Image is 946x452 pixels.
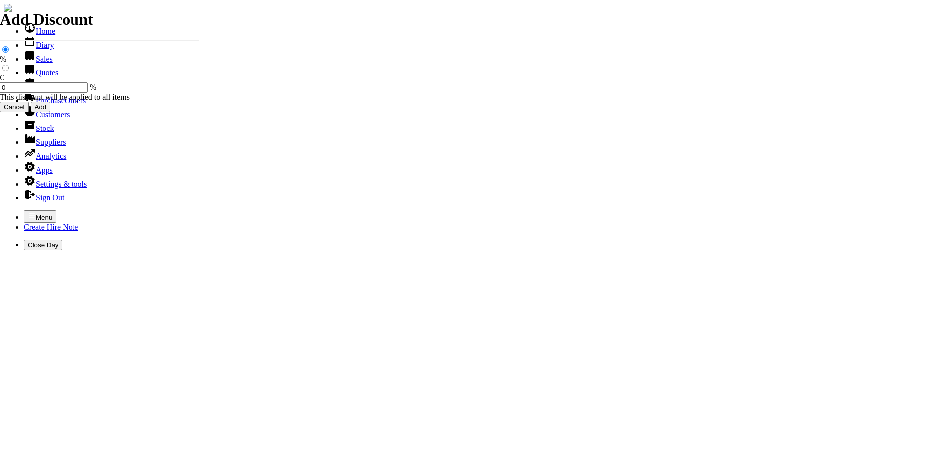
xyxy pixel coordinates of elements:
a: Settings & tools [24,180,87,188]
a: Analytics [24,152,66,160]
li: Suppliers [24,133,942,147]
a: Apps [24,166,53,174]
a: Suppliers [24,138,66,146]
input: % [2,46,9,53]
a: Customers [24,110,70,119]
input: Add [31,102,51,112]
li: Stock [24,119,942,133]
a: Stock [24,124,54,132]
button: Close Day [24,240,62,250]
a: Sign Out [24,194,64,202]
input: € [2,65,9,71]
a: Create Hire Note [24,223,78,231]
button: Menu [24,210,56,223]
li: Hire Notes [24,77,942,91]
li: Sales [24,50,942,64]
span: % [90,83,96,91]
